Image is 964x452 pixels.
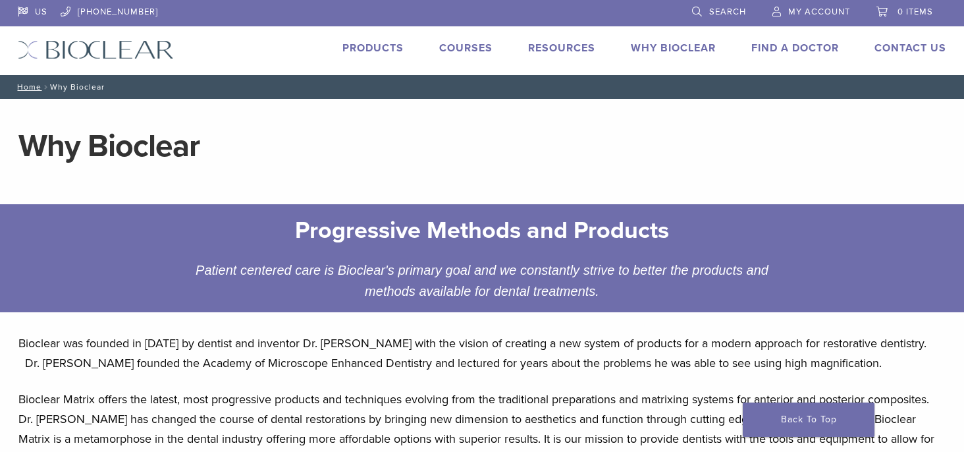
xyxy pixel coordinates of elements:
h2: Progressive Methods and Products [171,215,793,246]
h1: Why Bioclear [18,130,946,162]
p: Bioclear was founded in [DATE] by dentist and inventor Dr. [PERSON_NAME] with the vision of creat... [18,333,946,373]
img: Bioclear [18,40,174,59]
span: Search [709,7,746,17]
a: Products [342,42,404,55]
span: / [41,84,50,90]
nav: Why Bioclear [8,75,956,99]
a: Resources [528,42,595,55]
span: 0 items [897,7,933,17]
a: Why Bioclear [631,42,716,55]
a: Contact Us [874,42,946,55]
a: Courses [439,42,493,55]
a: Home [13,82,41,92]
div: Patient centered care is Bioclear's primary goal and we constantly strive to better the products ... [161,260,803,302]
a: Find A Doctor [751,42,839,55]
a: Back To Top [743,403,874,437]
span: My Account [788,7,850,17]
